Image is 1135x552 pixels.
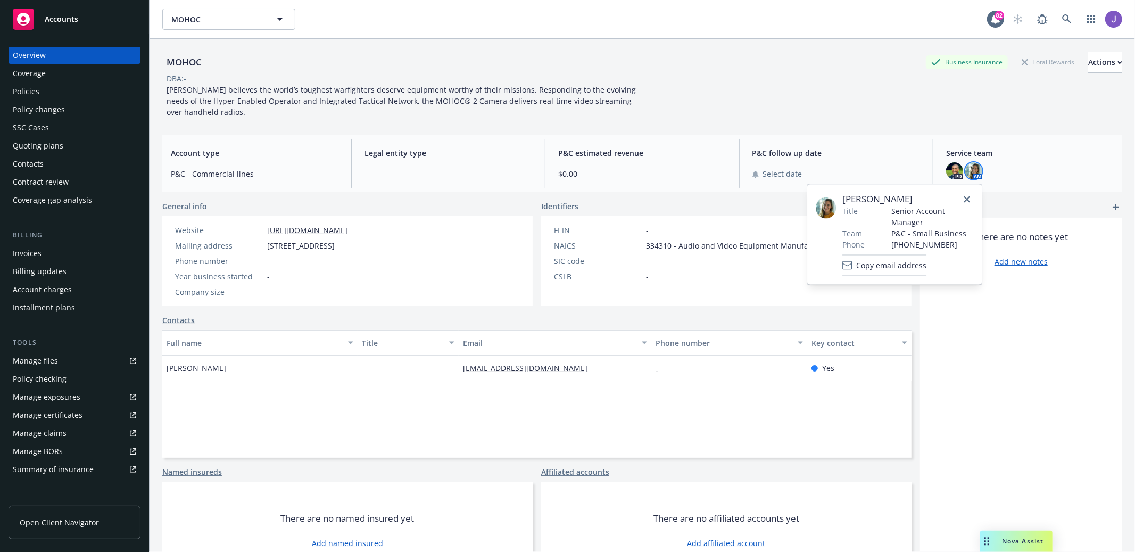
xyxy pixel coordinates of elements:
[946,147,1114,159] span: Service team
[362,337,443,349] div: Title
[13,407,82,424] div: Manage certificates
[1105,11,1122,28] img: photo
[13,299,75,316] div: Installment plans
[1088,52,1122,72] div: Actions
[926,55,1008,69] div: Business Insurance
[974,230,1068,243] span: There are no notes yet
[554,225,642,236] div: FEIN
[9,174,140,191] a: Contract review
[463,363,596,373] a: [EMAIL_ADDRESS][DOMAIN_NAME]
[9,263,140,280] a: Billing updates
[554,240,642,251] div: NAICS
[752,147,920,159] span: P&C follow up date
[9,407,140,424] a: Manage certificates
[843,206,858,217] span: Title
[13,425,67,442] div: Manage claims
[9,119,140,136] a: SSC Cases
[541,201,578,212] span: Identifiers
[463,337,635,349] div: Email
[843,228,863,240] span: Team
[554,271,642,282] div: CSLB
[980,531,993,552] div: Drag to move
[9,83,140,100] a: Policies
[646,271,649,282] span: -
[13,47,46,64] div: Overview
[9,461,140,478] a: Summary of insurance
[656,337,791,349] div: Phone number
[171,14,263,25] span: MOHOC
[1056,9,1078,30] a: Search
[892,228,974,240] span: P&C - Small Business
[312,538,383,549] a: Add named insured
[763,168,802,179] span: Select date
[646,240,834,251] span: 334310 - Audio and Video Equipment Manufacturing
[1007,9,1029,30] a: Start snowing
[13,370,67,388] div: Policy checking
[1002,537,1044,546] span: Nova Assist
[20,517,99,528] span: Open Client Navigator
[892,206,974,228] span: Senior Account Manager
[1081,9,1102,30] a: Switch app
[167,337,342,349] div: Full name
[995,11,1004,20] div: 82
[9,101,140,118] a: Policy changes
[980,531,1053,552] button: Nova Assist
[9,389,140,406] a: Manage exposures
[13,65,46,82] div: Coverage
[960,193,973,206] a: close
[9,230,140,241] div: Billing
[1109,201,1122,213] a: add
[857,260,927,271] span: Copy email address
[541,466,609,477] a: Affiliated accounts
[358,330,459,356] button: Title
[843,193,974,206] span: [PERSON_NAME]
[816,197,836,219] img: employee photo
[9,192,140,209] a: Coverage gap analysis
[162,315,195,326] a: Contacts
[1088,52,1122,73] button: Actions
[965,162,982,179] img: photo
[175,271,263,282] div: Year business started
[9,281,140,298] a: Account charges
[364,168,532,179] span: -
[13,155,44,172] div: Contacts
[646,225,649,236] span: -
[687,538,766,549] a: Add affiliated account
[13,245,42,262] div: Invoices
[162,466,222,477] a: Named insureds
[267,256,270,267] span: -
[13,137,63,154] div: Quoting plans
[162,9,295,30] button: MOHOC
[995,256,1048,267] a: Add new notes
[9,155,140,172] a: Contacts
[13,352,58,369] div: Manage files
[13,101,65,118] div: Policy changes
[167,362,226,374] span: [PERSON_NAME]
[175,256,263,267] div: Phone number
[9,443,140,460] a: Manage BORs
[171,168,338,179] span: P&C - Commercial lines
[9,245,140,262] a: Invoices
[9,370,140,388] a: Policy checking
[9,352,140,369] a: Manage files
[167,73,186,84] div: DBA: -
[13,461,94,478] div: Summary of insurance
[171,147,338,159] span: Account type
[362,362,364,374] span: -
[13,263,67,280] div: Billing updates
[162,55,206,69] div: MOHOC
[9,4,140,34] a: Accounts
[656,363,667,373] a: -
[646,256,649,267] span: -
[1016,55,1080,69] div: Total Rewards
[13,389,80,406] div: Manage exposures
[267,240,335,251] span: [STREET_ADDRESS]
[822,362,834,374] span: Yes
[175,225,263,236] div: Website
[167,85,638,117] span: [PERSON_NAME] believes the world’s toughest warfighters deserve equipment worthy of their mission...
[558,147,726,159] span: P&C estimated revenue
[9,65,140,82] a: Coverage
[843,240,865,251] span: Phone
[843,255,927,276] button: Copy email address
